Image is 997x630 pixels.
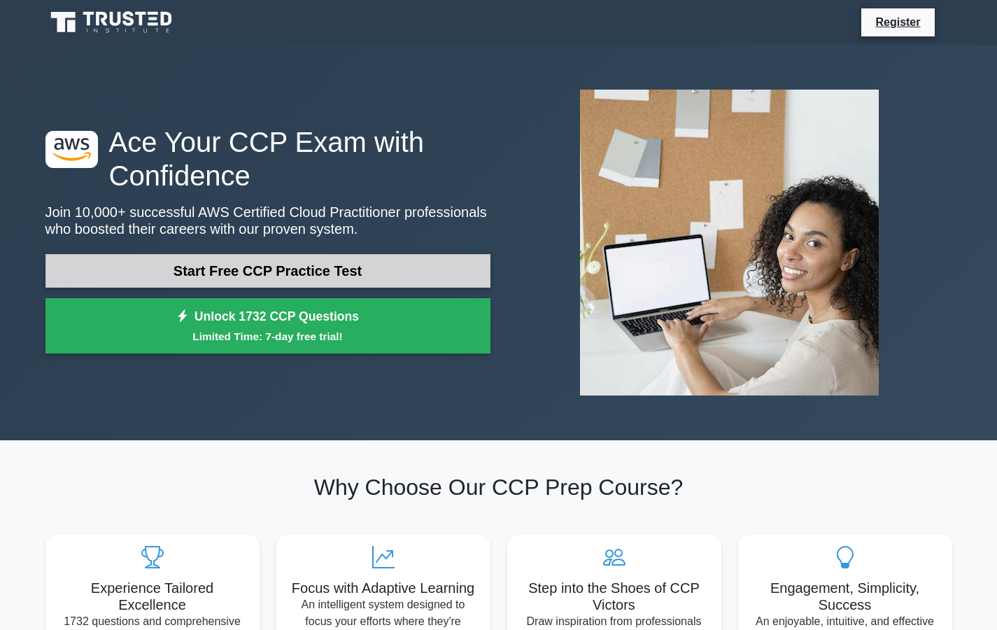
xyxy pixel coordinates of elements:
[288,580,479,596] h5: Focus with Adaptive Learning
[749,580,941,613] h5: Engagement, Simplicity, Success
[45,298,490,354] a: Unlock 1732 CCP QuestionsLimited Time: 7-day free trial!
[45,254,490,288] a: Start Free CCP Practice Test
[57,580,248,613] h5: Experience Tailored Excellence
[867,13,928,31] a: Register
[45,204,490,237] p: Join 10,000+ successful AWS Certified Cloud Practitioner professionals who boosted their careers ...
[518,580,710,613] h5: Step into the Shoes of CCP Victors
[45,474,952,500] h2: Why Choose Our CCP Prep Course?
[45,125,490,192] h1: Ace Your CCP Exam with Confidence
[63,328,473,344] small: Limited Time: 7-day free trial!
